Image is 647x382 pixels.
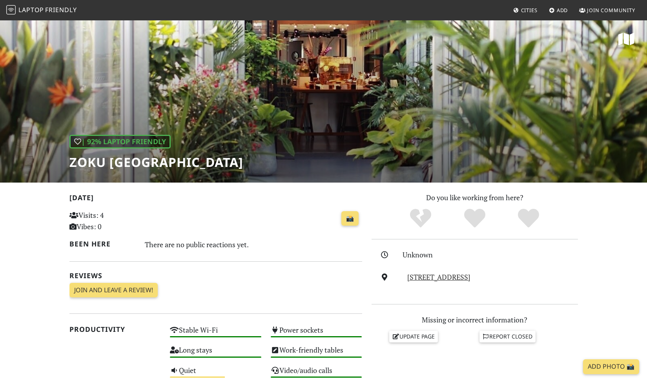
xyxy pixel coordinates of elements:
h2: Productivity [69,325,161,333]
a: 📸 [341,211,359,226]
div: No [394,208,448,229]
p: Visits: 4 Vibes: 0 [69,210,161,232]
h1: Zoku [GEOGRAPHIC_DATA] [69,155,243,170]
span: Laptop [18,5,44,14]
a: Cities [510,3,541,17]
div: In general, do you like working from here? [69,135,171,148]
div: Definitely! [501,208,556,229]
div: Yes [448,208,502,229]
div: Unknown [403,249,582,261]
div: How long can you comfortably stay and work? [165,344,266,364]
div: Are tables and chairs comfortable for work? [266,344,367,364]
a: Report closed [479,331,536,342]
span: Join Community [587,7,635,14]
img: LaptopFriendly [6,5,16,14]
a: Update page [389,331,438,342]
span: Add [557,7,568,14]
a: Join and leave a review! [69,283,158,298]
span: Friendly [45,5,77,14]
span: Cities [521,7,538,14]
a: Add [546,3,571,17]
div: Is it easy to find power sockets? [266,324,367,344]
a: [STREET_ADDRESS] [407,272,470,282]
p: Missing or incorrect information? [372,314,578,326]
a: Add Photo 📸 [583,359,639,374]
h2: [DATE] [69,194,362,205]
div: Is there Wi-Fi? [165,324,266,344]
h2: Been here [69,240,136,248]
a: Join Community [576,3,638,17]
div: There are no public reactions yet. [145,238,362,251]
p: Do you like working from here? [372,192,578,203]
a: LaptopFriendly LaptopFriendly [6,4,77,17]
h2: Reviews [69,272,362,280]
